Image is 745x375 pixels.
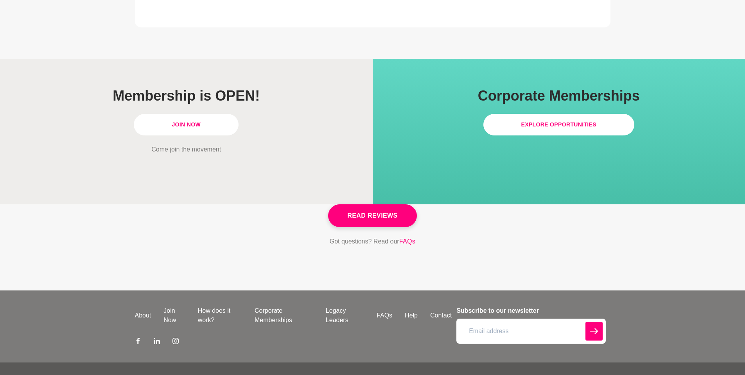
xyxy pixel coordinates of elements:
[424,311,458,320] a: Contact
[370,311,399,320] a: FAQs
[399,236,416,247] a: FAQs
[328,204,416,227] a: Read Reviews
[456,306,605,316] h4: Subscribe to our newsletter
[135,337,141,347] a: Facebook
[134,114,239,135] a: Join Now
[248,306,320,325] a: Corporate Memberships
[172,337,179,347] a: Instagram
[157,306,191,325] a: Join Now
[192,306,248,325] a: How does it work?
[483,114,635,135] a: Explore Opportunities
[456,319,605,344] input: Email address
[421,87,697,105] h1: Corporate Memberships
[129,311,158,320] a: About
[154,337,160,347] a: LinkedIn
[399,311,424,320] a: Help
[330,236,416,247] p: Got questions? Read our
[48,87,324,105] h1: Membership is OPEN!
[320,306,370,325] a: Legacy Leaders
[48,145,324,154] p: Come join the movement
